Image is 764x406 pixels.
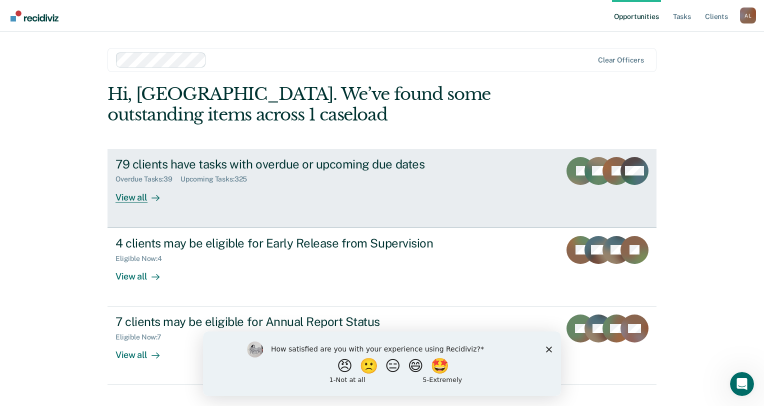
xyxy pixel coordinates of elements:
a: 4 clients may be eligible for Early Release from SupervisionEligible Now:4View all [107,227,656,306]
div: 4 clients may be eligible for Early Release from Supervision [115,236,466,250]
div: A L [740,7,756,23]
div: Eligible Now : 4 [115,254,170,263]
iframe: Intercom live chat [730,372,754,396]
div: Upcoming Tasks : 325 [180,175,255,183]
iframe: Survey by Kim from Recidiviz [203,331,561,396]
div: Overdue Tasks : 39 [115,175,180,183]
a: 79 clients have tasks with overdue or upcoming due datesOverdue Tasks:39Upcoming Tasks:325View all [107,149,656,227]
div: 79 clients have tasks with overdue or upcoming due dates [115,157,466,171]
img: Recidiviz [10,10,58,21]
div: View all [115,341,171,361]
div: Clear officers [598,56,644,64]
a: 7 clients may be eligible for Annual Report StatusEligible Now:7View all [107,306,656,385]
div: Hi, [GEOGRAPHIC_DATA]. We’ve found some outstanding items across 1 caseload [107,84,546,125]
div: 7 clients may be eligible for Annual Report Status [115,314,466,329]
button: Profile dropdown button [740,7,756,23]
div: View all [115,183,171,203]
div: Eligible Now : 7 [115,333,169,341]
div: View all [115,262,171,282]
